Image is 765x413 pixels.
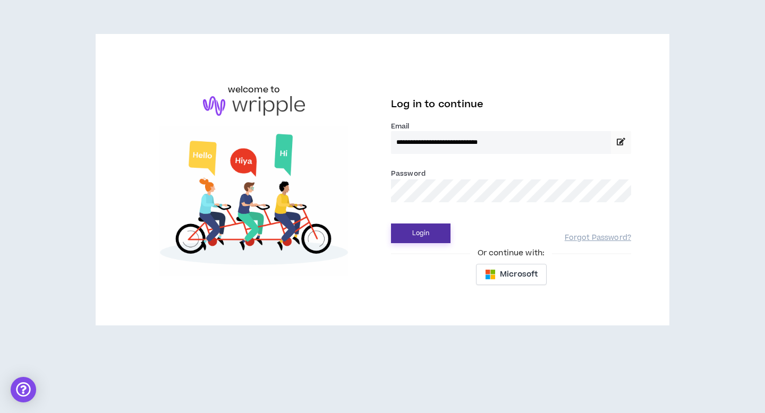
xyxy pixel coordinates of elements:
span: Microsoft [500,269,538,280]
div: Open Intercom Messenger [11,377,36,402]
button: Microsoft [476,264,547,285]
button: Login [391,223,450,243]
span: Log in to continue [391,98,483,111]
img: Welcome to Wripple [134,126,374,276]
img: logo-brand.png [203,96,305,116]
a: Forgot Password? [565,233,631,243]
span: Or continue with: [470,247,552,259]
h6: welcome to [228,83,280,96]
label: Email [391,122,631,131]
label: Password [391,169,426,178]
